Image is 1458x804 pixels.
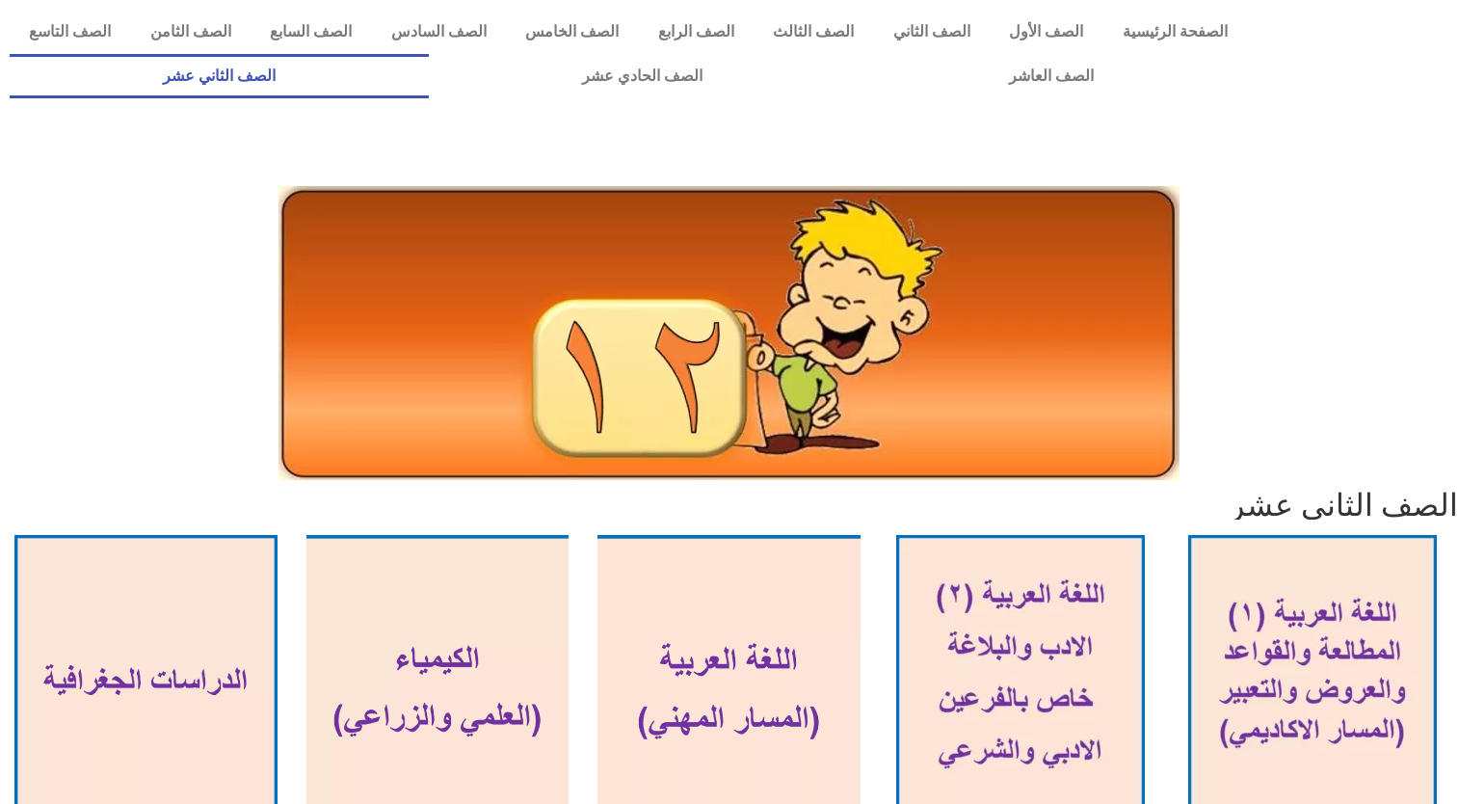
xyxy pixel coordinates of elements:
[10,54,429,98] a: الصف الثاني عشر
[10,10,131,54] a: الصف التاسع
[429,54,856,98] a: الصف الحادي عشر
[251,10,372,54] a: الصف السابع
[874,10,991,54] a: الصف الثاني
[506,10,639,54] a: الصف الخامس
[1103,10,1248,54] a: الصفحة الرئيسية
[372,10,507,54] a: الصف السادس
[639,10,755,54] a: الصف الرابع
[754,10,874,54] a: الصف الثالث
[856,54,1247,98] a: الصف العاشر
[131,10,252,54] a: الصف الثامن
[990,10,1103,54] a: الصف الأول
